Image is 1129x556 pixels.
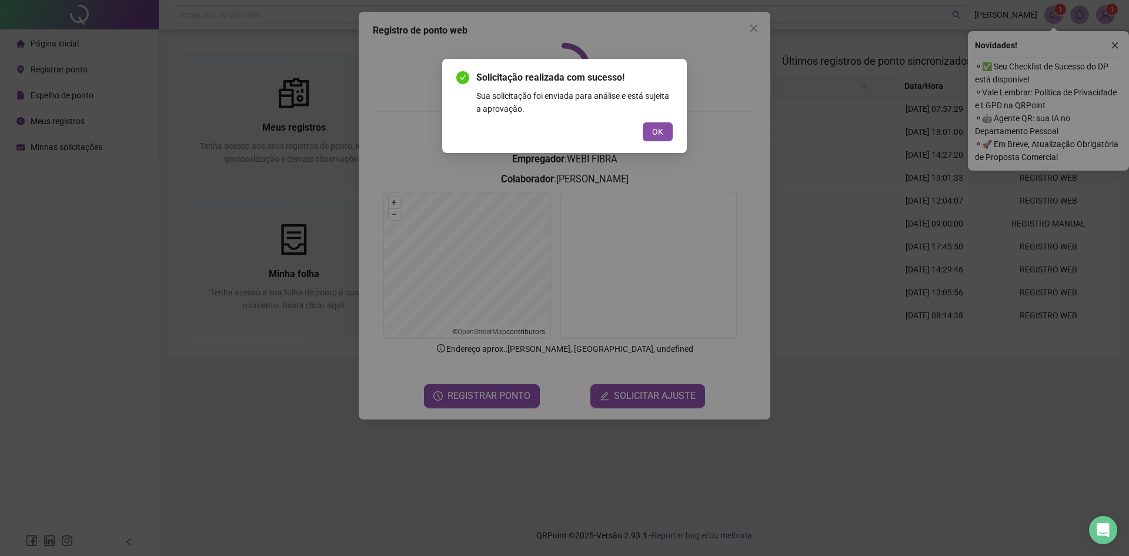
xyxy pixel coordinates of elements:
[643,122,673,141] button: OK
[1089,516,1117,544] div: Open Intercom Messenger
[652,125,663,138] span: OK
[476,89,673,115] div: Sua solicitação foi enviada para análise e está sujeita a aprovação.
[456,71,469,84] span: check-circle
[476,71,673,85] span: Solicitação realizada com sucesso!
